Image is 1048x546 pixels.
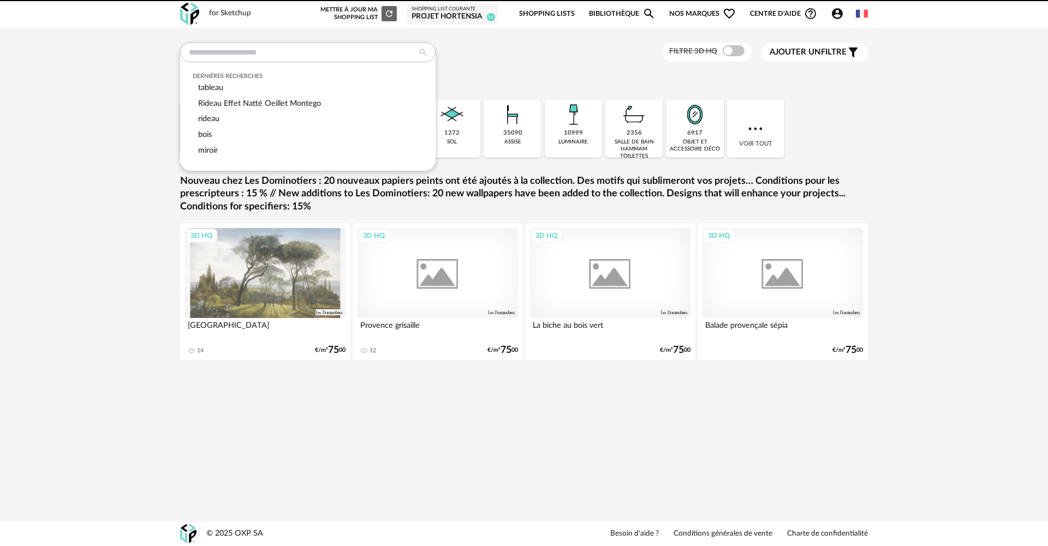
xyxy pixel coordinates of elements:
[746,119,765,139] img: more.7b13dc1.svg
[831,7,844,20] span: Account Circle icon
[702,318,863,340] div: Balade provençale sépia
[660,346,690,354] div: €/m² 00
[315,346,346,354] div: €/m² 00
[669,139,720,153] div: objet et accessoire déco
[180,3,199,25] img: OXP
[589,1,656,27] a: BibliothèqueMagnify icon
[845,346,856,354] span: 75
[627,129,642,137] div: 2356
[437,100,467,129] img: Sol.png
[680,100,710,129] img: Miroir.png
[412,6,493,13] div: Shopping List courante
[558,139,588,146] div: luminaire
[487,346,518,354] div: €/m² 00
[206,529,263,539] div: © 2025 OXP SA
[558,100,588,129] img: Luminaire.png
[444,129,460,137] div: 1272
[832,346,863,354] div: €/m² 00
[525,223,695,360] a: 3D HQ La biche au bois vert €/m²7500
[193,73,424,80] div: Dernières recherches
[770,48,821,56] span: Ajouter un
[609,139,659,160] div: salle de bain hammam toilettes
[703,229,735,243] div: 3D HQ
[530,318,690,340] div: La biche au bois vert
[687,129,702,137] div: 6917
[198,146,218,154] span: miroir
[198,130,212,139] span: bois
[761,43,868,62] button: Ajouter unfiltre Filter icon
[787,529,868,539] a: Charte de confidentialité
[197,347,204,355] div: 14
[328,346,339,354] span: 75
[185,318,346,340] div: [GEOGRAPHIC_DATA]
[504,139,521,146] div: assise
[770,47,847,58] span: filtre
[198,115,219,123] span: rideau
[610,529,659,539] a: Besoin d'aide ?
[447,139,457,146] div: sol
[674,529,772,539] a: Conditions générales de vente
[531,229,562,243] div: 3D HQ
[318,6,397,21] div: Mettre à jour ma Shopping List
[847,46,860,59] span: Filter icon
[831,7,849,20] span: Account Circle icon
[673,346,684,354] span: 75
[519,1,575,27] a: Shopping Lists
[856,8,868,20] img: fr
[723,7,736,20] span: Heart Outline icon
[412,6,493,22] a: Shopping List courante Projet Hortensia 16
[487,13,495,21] span: 16
[750,7,817,20] span: Centre d'aideHelp Circle Outline icon
[198,83,223,92] span: tableau
[180,175,868,213] a: Nouveau chez Les Dominotiers : 20 nouveaux papiers peints ont été ajoutés à la collection. Des mo...
[669,47,717,55] span: Filtre 3D HQ
[501,346,511,354] span: 75
[642,7,656,20] span: Magnify icon
[358,229,390,243] div: 3D HQ
[498,100,527,129] img: Assise.png
[370,347,376,355] div: 12
[620,100,649,129] img: Salle%20de%20bain.png
[564,129,583,137] div: 10999
[412,12,493,22] div: Projet Hortensia
[198,99,321,107] span: Rideau Effet Natté Oeillet Montego
[384,10,394,16] span: Refresh icon
[669,1,736,27] span: Nos marques
[209,9,251,19] div: for Sketchup
[727,100,784,158] div: Voir tout
[358,318,518,340] div: Provence grisaille
[180,223,350,360] a: 3D HQ [GEOGRAPHIC_DATA] 14 €/m²7500
[804,7,817,20] span: Help Circle Outline icon
[180,524,196,543] img: OXP
[503,129,522,137] div: 35090
[698,223,868,360] a: 3D HQ Balade provençale sépia €/m²7500
[353,223,523,360] a: 3D HQ Provence grisaille 12 €/m²7500
[186,229,217,243] div: 3D HQ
